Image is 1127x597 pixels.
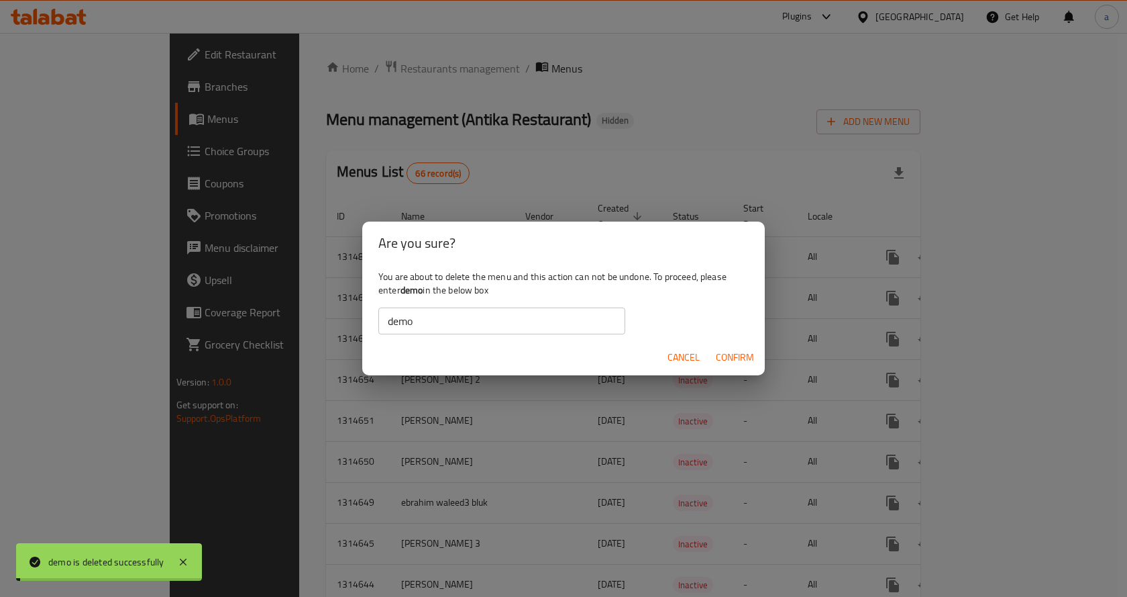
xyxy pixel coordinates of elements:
div: You are about to delete the menu and this action can not be undone. To proceed, please enter in t... [362,265,765,340]
button: Confirm [710,345,759,370]
b: demo [400,281,423,299]
button: Cancel [662,345,705,370]
h2: Are you sure? [378,232,749,254]
span: Cancel [667,349,700,366]
span: Confirm [716,349,754,366]
div: demo is deleted successfully [48,555,164,569]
